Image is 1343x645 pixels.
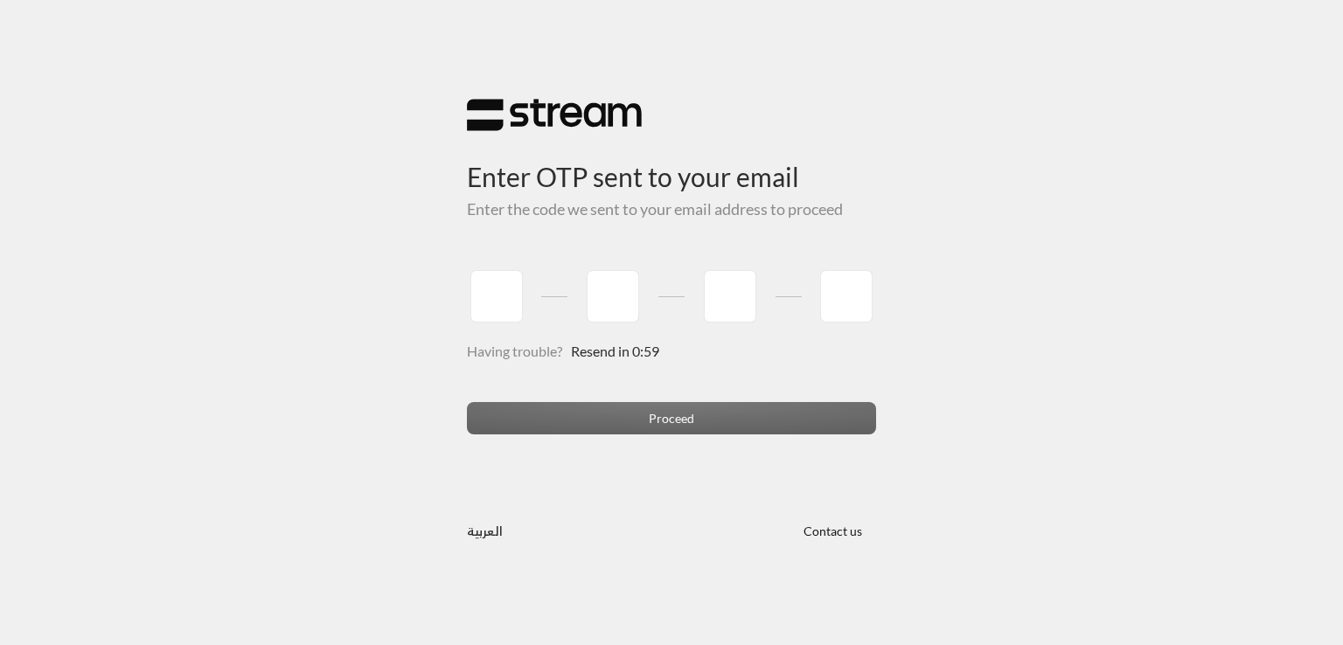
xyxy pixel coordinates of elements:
[571,343,659,359] span: Resend in 0:59
[467,200,876,219] h5: Enter the code we sent to your email address to proceed
[467,514,503,546] a: العربية
[467,98,642,132] img: Stream Logo
[789,514,876,546] button: Contact us
[467,343,562,359] span: Having trouble?
[789,524,876,538] a: Contact us
[467,132,876,192] h3: Enter OTP sent to your email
